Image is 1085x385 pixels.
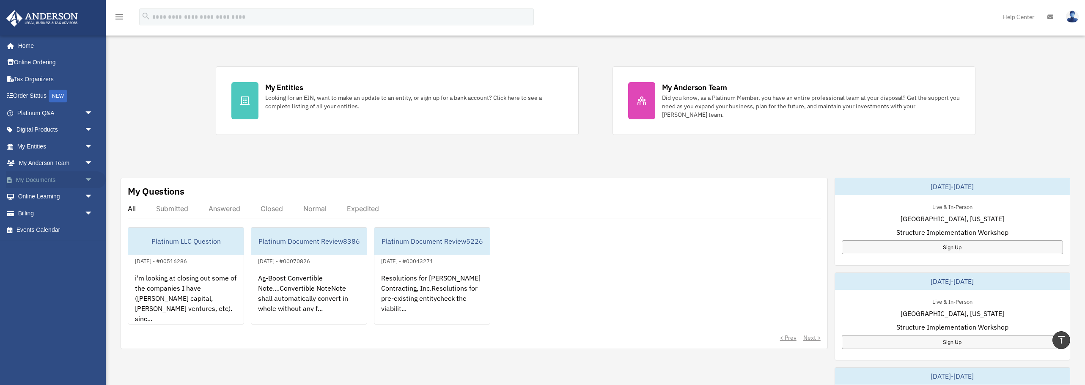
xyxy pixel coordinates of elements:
[156,204,188,213] div: Submitted
[6,188,106,205] a: Online Learningarrow_drop_down
[374,256,440,265] div: [DATE] - #00043271
[4,10,80,27] img: Anderson Advisors Platinum Portal
[901,308,1004,319] span: [GEOGRAPHIC_DATA], [US_STATE]
[842,335,1063,349] a: Sign Up
[662,93,960,119] div: Did you know, as a Platinum Member, you have an entire professional team at your disposal? Get th...
[1056,335,1066,345] i: vertical_align_top
[251,227,367,324] a: Platinum Document Review8386[DATE] - #00070826Ag-Boost Convertible Note....Convertible NoteNote s...
[896,322,1008,332] span: Structure Implementation Workshop
[251,256,317,265] div: [DATE] - #00070826
[114,15,124,22] a: menu
[835,273,1070,290] div: [DATE]-[DATE]
[6,222,106,239] a: Events Calendar
[85,121,102,139] span: arrow_drop_down
[85,188,102,206] span: arrow_drop_down
[141,11,151,21] i: search
[6,54,106,71] a: Online Ordering
[85,205,102,222] span: arrow_drop_down
[835,178,1070,195] div: [DATE]-[DATE]
[265,93,563,110] div: Looking for an EIN, want to make an update to an entity, or sign up for a bank account? Click her...
[85,104,102,122] span: arrow_drop_down
[251,228,367,255] div: Platinum Document Review8386
[49,90,67,102] div: NEW
[209,204,240,213] div: Answered
[896,227,1008,237] span: Structure Implementation Workshop
[835,368,1070,385] div: [DATE]-[DATE]
[261,204,283,213] div: Closed
[216,66,579,135] a: My Entities Looking for an EIN, want to make an update to an entity, or sign up for a bank accoun...
[85,138,102,155] span: arrow_drop_down
[303,204,327,213] div: Normal
[6,88,106,105] a: Order StatusNEW
[128,227,244,324] a: Platinum LLC Question[DATE] - #00516286i'm looking at closing out some of the companies I have ([...
[842,240,1063,254] a: Sign Up
[613,66,975,135] a: My Anderson Team Did you know, as a Platinum Member, you have an entire professional team at your...
[128,204,136,213] div: All
[128,228,244,255] div: Platinum LLC Question
[6,155,106,172] a: My Anderson Teamarrow_drop_down
[926,202,979,211] div: Live & In-Person
[6,205,106,222] a: Billingarrow_drop_down
[128,266,244,332] div: i'm looking at closing out some of the companies I have ([PERSON_NAME] capital, [PERSON_NAME] ven...
[85,155,102,172] span: arrow_drop_down
[662,82,727,93] div: My Anderson Team
[6,104,106,121] a: Platinum Q&Aarrow_drop_down
[901,214,1004,224] span: [GEOGRAPHIC_DATA], [US_STATE]
[114,12,124,22] i: menu
[374,228,490,255] div: Platinum Document Review5226
[128,256,194,265] div: [DATE] - #00516286
[6,171,106,188] a: My Documentsarrow_drop_down
[6,138,106,155] a: My Entitiesarrow_drop_down
[6,71,106,88] a: Tax Organizers
[1052,331,1070,349] a: vertical_align_top
[347,204,379,213] div: Expedited
[265,82,303,93] div: My Entities
[128,185,184,198] div: My Questions
[251,266,367,332] div: Ag-Boost Convertible Note....Convertible NoteNote shall automatically convert in whole without an...
[926,297,979,305] div: Live & In-Person
[6,37,102,54] a: Home
[374,266,490,332] div: Resolutions for [PERSON_NAME] Contracting, Inc.Resolutions for pre-existing entitycheck the viabi...
[85,171,102,189] span: arrow_drop_down
[374,227,490,324] a: Platinum Document Review5226[DATE] - #00043271Resolutions for [PERSON_NAME] Contracting, Inc.Reso...
[1066,11,1079,23] img: User Pic
[6,121,106,138] a: Digital Productsarrow_drop_down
